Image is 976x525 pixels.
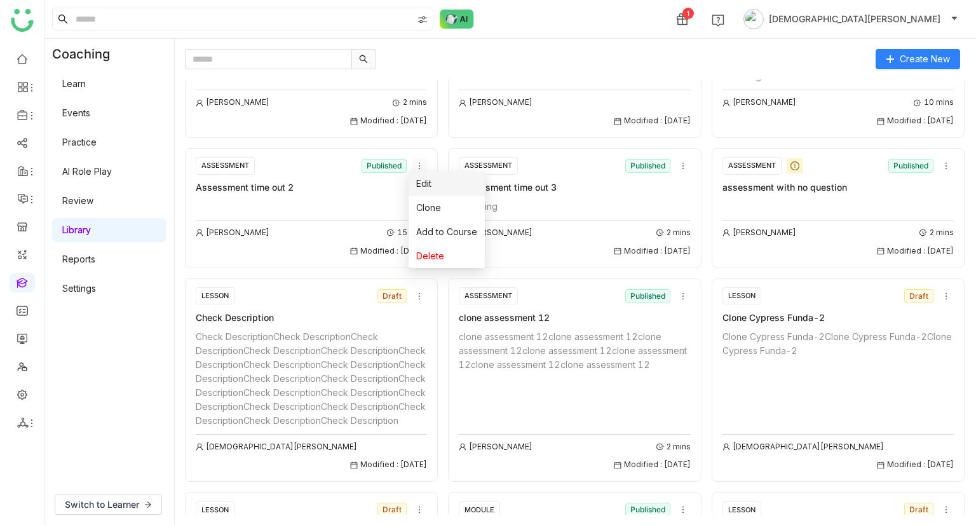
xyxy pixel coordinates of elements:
div: Modified : [DATE] [877,459,954,471]
div: LESSON [196,501,234,519]
div: [PERSON_NAME] [722,97,796,109]
div: [PERSON_NAME] [459,97,532,109]
div: 2 mins [393,97,427,109]
div: Modified : [DATE] [877,245,954,257]
div: Modified : [DATE] [614,115,691,127]
img: logo [11,9,34,32]
nz-tag: Published [888,159,933,173]
div: [PERSON_NAME] [459,441,532,453]
div: Check DescriptionCheck DescriptionCheck DescriptionCheck DescriptionCheck DescriptionCheck Descri... [196,330,427,428]
nz-tag: Draft [904,503,933,517]
nz-tag: Draft [377,289,407,303]
div: 10 mins [914,97,954,109]
nz-tag: Published [625,159,670,173]
div: 2 mins [656,441,691,453]
div: Modified : [DATE] [350,245,427,257]
div: [PERSON_NAME] [196,97,269,109]
div: clone assessment 12 [459,311,690,325]
a: Reports [62,254,95,264]
div: Assessment time out 2 [196,181,427,194]
div: Modified : [DATE] [614,459,691,471]
div: clone assessment 12clone assessment 12clone assessment 12clone assessment 12clone assessment 12cl... [459,330,690,372]
div: 1 [682,8,694,19]
div: checking [459,200,690,214]
img: search-type.svg [417,15,428,25]
a: Learn [62,78,86,89]
div: Modified : [DATE] [350,115,427,127]
div: Clone Cypress Funda-2 [722,311,954,325]
a: Library [62,224,91,235]
div: 15 mins [387,227,427,239]
img: avatar [743,9,764,29]
button: Switch to Learner [55,494,162,515]
nz-tag: Published [625,289,670,303]
div: ASSESSMENT [459,287,518,304]
div: [PERSON_NAME] [196,227,269,239]
span: [DEMOGRAPHIC_DATA][PERSON_NAME] [769,12,940,26]
div: 2 mins [919,227,954,239]
div: Clone Cypress Funda-2Clone Cypress Funda-2Clone Cypress Funda-2 [722,330,954,358]
span: Clone [416,201,441,215]
div: Modified : [DATE] [350,459,427,471]
a: Events [62,107,90,118]
div: Assessment time out 3 [459,181,690,194]
span: Edit [416,177,431,191]
div: 2 mins [656,227,691,239]
span: Add to Course [416,225,477,239]
a: AI Role Play [62,166,112,177]
div: Check Description [196,311,427,325]
img: ask-buddy-normal.svg [440,10,474,29]
a: Practice [62,137,97,147]
div: LESSON [722,287,761,304]
div: ASSESSMENT [459,157,518,174]
div: MODULE [459,501,500,519]
div: LESSON [196,287,234,304]
button: Create New [876,49,960,69]
nz-tag: Published [362,159,407,173]
div: Modified : [DATE] [614,245,691,257]
span: Create New [900,52,950,66]
nz-tag: Draft [904,289,933,303]
div: [DEMOGRAPHIC_DATA][PERSON_NAME] [722,441,884,453]
nz-tag: Draft [377,503,407,517]
div: Modified : [DATE] [877,115,954,127]
div: Coaching [44,39,129,69]
div: LESSON [722,501,761,519]
div: [DEMOGRAPHIC_DATA][PERSON_NAME] [196,441,357,453]
div: ASSESSMENT [722,157,782,174]
button: [DEMOGRAPHIC_DATA][PERSON_NAME] [741,9,961,29]
nz-tag: Published [625,503,670,517]
a: Settings [62,283,96,294]
div: assessment with no question [722,181,954,194]
div: ASSESSMENT [196,157,255,174]
img: help.svg [712,14,724,27]
span: Delete [416,249,444,263]
span: Switch to Learner [65,498,139,512]
div: [PERSON_NAME] [459,227,532,239]
div: [PERSON_NAME] [722,227,796,239]
a: Review [62,195,93,206]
